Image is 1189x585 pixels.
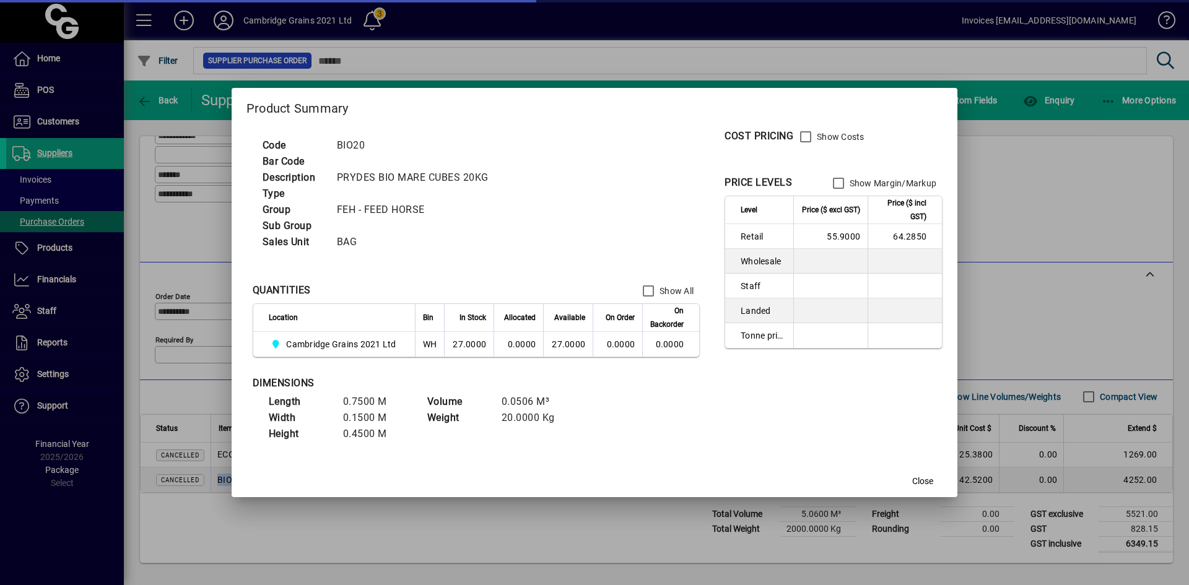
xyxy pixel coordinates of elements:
[494,332,543,357] td: 0.0000
[741,255,786,267] span: Wholesale
[868,224,942,249] td: 64.2850
[444,332,494,357] td: 27.0000
[331,234,503,250] td: BAG
[421,410,495,426] td: Weight
[256,202,331,218] td: Group
[607,339,635,349] span: 0.0000
[256,170,331,186] td: Description
[337,426,411,442] td: 0.4500 M
[793,224,868,249] td: 55.9000
[269,337,401,352] span: Cambridge Grains 2021 Ltd
[847,177,937,189] label: Show Margin/Markup
[606,311,635,324] span: On Order
[256,154,331,170] td: Bar Code
[256,137,331,154] td: Code
[263,410,337,426] td: Width
[741,280,786,292] span: Staff
[263,426,337,442] td: Height
[331,202,503,218] td: FEH - FEED HORSE
[286,338,396,350] span: Cambridge Grains 2021 Ltd
[657,285,694,297] label: Show All
[256,186,331,202] td: Type
[650,304,684,331] span: On Backorder
[421,394,495,410] td: Volume
[554,311,585,324] span: Available
[814,131,865,143] label: Show Costs
[415,332,445,357] td: WH
[337,410,411,426] td: 0.1500 M
[253,283,311,298] div: QUANTITIES
[642,332,699,357] td: 0.0000
[725,175,792,190] div: PRICE LEVELS
[504,311,536,324] span: Allocated
[903,470,943,492] button: Close
[331,137,503,154] td: BIO20
[337,394,411,410] td: 0.7500 M
[256,234,331,250] td: Sales Unit
[331,170,503,186] td: PRYDES BIO MARE CUBES 20KG
[543,332,593,357] td: 27.0000
[741,203,757,217] span: Level
[495,410,570,426] td: 20.0000 Kg
[269,311,298,324] span: Location
[876,196,926,223] span: Price ($ incl GST)
[232,88,957,124] h2: Product Summary
[912,475,933,488] span: Close
[459,311,486,324] span: In Stock
[741,230,786,243] span: Retail
[495,394,570,410] td: 0.0506 M³
[256,218,331,234] td: Sub Group
[253,376,562,391] div: DIMENSIONS
[741,329,786,342] span: Tonne price
[741,305,786,317] span: Landed
[725,129,793,144] div: COST PRICING
[423,311,433,324] span: Bin
[263,394,337,410] td: Length
[802,203,860,217] span: Price ($ excl GST)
